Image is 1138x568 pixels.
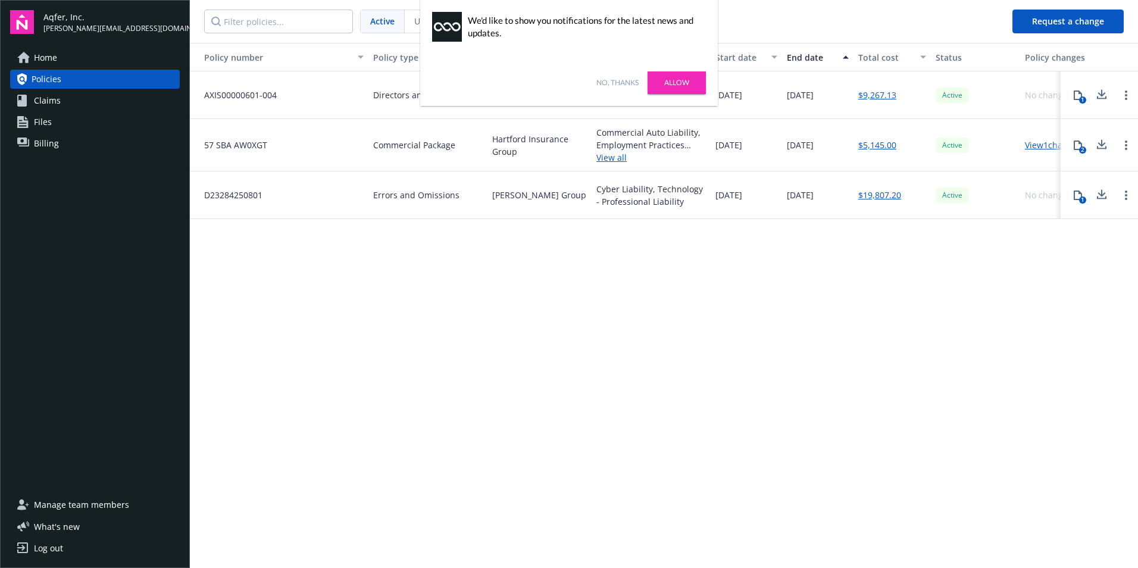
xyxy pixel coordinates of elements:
div: Status [936,51,1015,64]
a: Billing [10,134,180,153]
div: 2 [1079,146,1086,154]
span: [PERSON_NAME] Group [492,189,586,201]
a: Claims [10,91,180,110]
div: Policy number [195,51,351,64]
span: Upcoming [414,15,455,27]
img: navigator-logo.svg [10,10,34,34]
a: Policies [10,70,180,89]
span: Active [370,15,395,27]
div: We'd like to show you notifications for the latest news and updates. [468,14,700,39]
a: Open options [1119,188,1133,202]
a: Files [10,113,180,132]
span: What ' s new [34,520,80,533]
a: Manage team members [10,495,180,514]
div: End date [787,51,836,64]
div: 1 [1079,96,1086,104]
span: Active [940,90,964,101]
span: Errors and Omissions [373,189,459,201]
button: End date [782,43,853,71]
button: 1 [1066,183,1090,207]
span: Billing [34,134,59,153]
span: [DATE] [715,139,742,151]
button: 2 [1066,133,1090,157]
div: 1 [1079,196,1086,204]
span: Policies [32,70,61,89]
div: Total cost [858,51,913,64]
div: No changes [1025,89,1072,101]
span: AXIS00000601-004 [195,89,277,101]
span: Home [34,48,57,67]
button: Request a change [1012,10,1124,33]
a: $9,267.13 [858,89,896,101]
button: Policy changes [1020,43,1095,71]
span: [DATE] [715,89,742,101]
a: Open options [1119,88,1133,102]
input: Filter policies... [204,10,353,33]
button: Status [931,43,1020,71]
span: 57 SBA AW0XGT [195,139,267,151]
a: View 1 changes [1025,139,1081,151]
a: Allow [648,71,706,94]
span: [DATE] [787,139,814,151]
button: Policy type [368,43,487,71]
span: Commercial Package [373,139,455,151]
a: View all [596,151,706,164]
span: Directors and Officers [373,89,461,101]
div: Policy type [373,51,470,64]
div: Toggle SortBy [195,51,351,64]
span: Claims [34,91,61,110]
a: No, thanks [596,77,639,88]
button: What's new [10,520,99,533]
button: Aqfer, Inc.[PERSON_NAME][EMAIL_ADDRESS][DOMAIN_NAME] [43,10,180,34]
span: Manage team members [34,495,129,514]
button: 1 [1066,83,1090,107]
a: $19,807.20 [858,189,901,201]
span: [DATE] [787,189,814,201]
a: $5,145.00 [858,139,896,151]
span: Files [34,113,52,132]
a: Home [10,48,180,67]
span: [PERSON_NAME][EMAIL_ADDRESS][DOMAIN_NAME] [43,23,180,34]
div: Log out [34,539,63,558]
span: Hartford Insurance Group [492,133,587,158]
div: No changes [1025,189,1072,201]
div: Policy changes [1025,51,1090,64]
div: Start date [715,51,764,64]
div: Cyber Liability, Technology - Professional Liability [596,183,706,208]
span: [DATE] [715,189,742,201]
button: Start date [711,43,782,71]
span: Aqfer, Inc. [43,11,180,23]
span: [DATE] [787,89,814,101]
span: Active [940,190,964,201]
span: Active [940,140,964,151]
button: Total cost [853,43,931,71]
span: D23284250801 [195,189,262,201]
div: Commercial Auto Liability, Employment Practices Liability, Commercial Umbrella, General Liability... [596,126,706,151]
a: Open options [1119,138,1133,152]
